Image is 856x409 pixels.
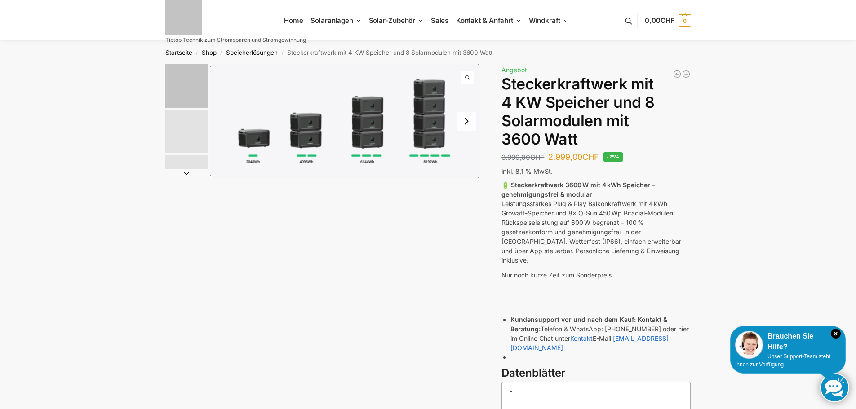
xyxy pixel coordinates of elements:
img: 6 Module bificiaL [165,110,208,153]
span: inkl. 8,1 % MwSt. [501,167,553,175]
span: -25% [603,152,623,162]
div: Brauchen Sie Hilfe? [735,331,841,352]
img: Growatt-NOAH-2000-flexible-erweiterung [165,64,208,108]
p: Leistungsstarkes Plug & Play Balkonkraftwerk mit 4 kWh Growatt-Speicher und 8× Q-Sun 450 Wp Bifac... [501,180,691,265]
li: 2 / 9 [163,109,208,154]
strong: Kontakt & Beratung: [510,316,667,333]
i: Schließen [831,329,841,339]
span: CHF [582,152,599,162]
span: CHF [661,16,674,25]
span: Unser Support-Team steht Ihnen zur Verfügung [735,353,830,368]
li: 1 / 9 [210,64,481,178]
span: 0 [679,14,691,27]
a: Speicherlösungen [226,49,278,56]
a: Kontakt & Anfahrt [452,0,525,41]
li: 1 / 9 [163,64,208,109]
h3: Datenblätter [501,365,691,381]
p: Tiptop Technik zum Stromsparen und Stromgewinnung [165,37,306,43]
bdi: 2.999,00 [548,152,599,162]
a: growatt noah 2000 flexible erweiterung scaledgrowatt noah 2000 flexible erweiterung scaled [210,64,481,178]
a: Balkonkraftwerk 890 Watt Solarmodulleistung mit 1kW/h Zendure Speicher [673,70,682,79]
a: Sales [427,0,452,41]
a: 0,00CHF 0 [645,7,691,34]
li: Telefon & WhatsApp: [PHONE_NUMBER] oder hier im Online Chat unter E-Mail: [510,315,691,352]
span: 0,00 [645,16,674,25]
strong: 🔋 Steckerkraftwerk 3600 W mit 4 kWh Speicher – genehmigungsfrei & modular [501,181,655,198]
span: CHF [530,153,544,162]
a: Balkonkraftwerk 1780 Watt mit 4 KWh Zendure Batteriespeicher Notstrom fähig [682,70,691,79]
img: Nep800 [165,155,208,198]
button: Next slide [165,169,208,178]
a: Shop [202,49,217,56]
span: Solar-Zubehör [369,16,416,25]
span: Windkraft [529,16,560,25]
a: Kontakt [570,334,593,342]
bdi: 3.999,00 [501,153,544,162]
a: Solar-Zubehör [365,0,427,41]
a: Solaranlagen [307,0,365,41]
span: / [192,49,202,57]
p: Nur noch kurze Zeit zum Sonderpreis [501,270,691,280]
span: Solaranlagen [310,16,353,25]
a: [EMAIL_ADDRESS][DOMAIN_NAME] [510,334,669,352]
span: / [278,49,287,57]
li: 3 / 9 [163,154,208,199]
span: / [217,49,226,57]
a: Startseite [165,49,192,56]
img: Customer service [735,331,763,359]
img: Growatt-NOAH-2000-flexible-erweiterung [210,64,481,178]
button: Next slide [457,112,476,131]
span: Kontakt & Anfahrt [456,16,513,25]
h1: Steckerkraftwerk mit 4 KW Speicher und 8 Solarmodulen mit 3600 Watt [501,75,691,148]
a: Windkraft [525,0,572,41]
strong: Kundensupport vor und nach dem Kauf: [510,316,636,323]
span: Angebot! [501,66,529,74]
span: Sales [431,16,449,25]
nav: Breadcrumb [149,41,707,64]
